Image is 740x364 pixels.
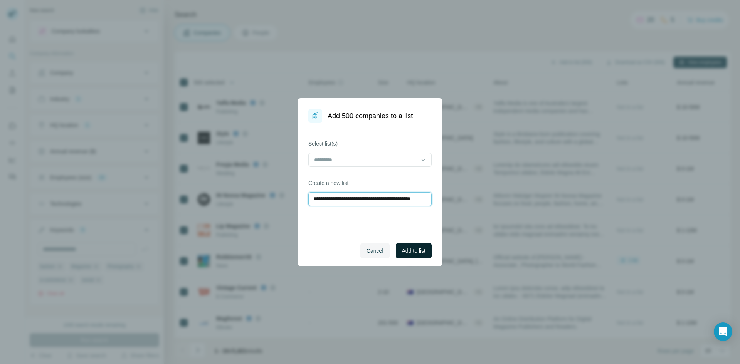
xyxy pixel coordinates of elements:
h1: Add 500 companies to a list [328,111,413,121]
label: Select list(s) [308,140,432,148]
span: Cancel [367,247,383,255]
label: Create a new list [308,179,432,187]
span: Add to list [402,247,425,255]
button: Add to list [396,243,432,258]
button: Cancel [360,243,390,258]
div: Open Intercom Messenger [714,322,732,341]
